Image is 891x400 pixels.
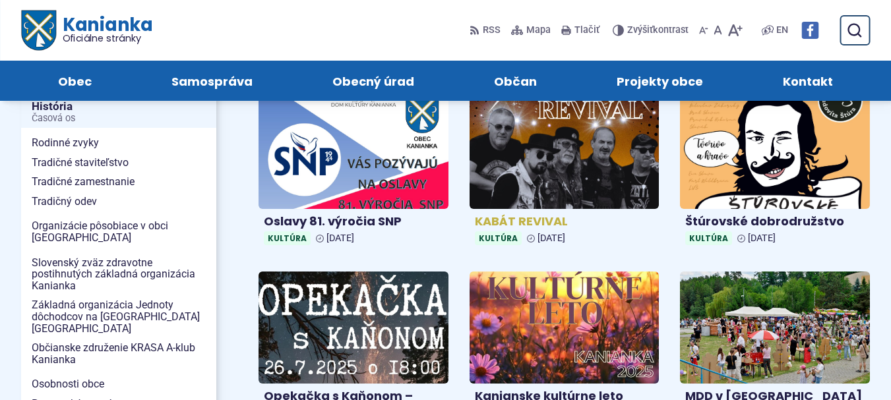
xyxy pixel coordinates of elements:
[494,61,537,101] span: Občan
[21,133,216,153] a: Rodinné zvyky
[32,113,206,124] span: Časová os
[756,61,859,101] a: Kontakt
[627,25,689,36] span: kontrast
[264,231,311,245] span: Kultúra
[774,22,791,38] a: EN
[145,61,280,101] a: Samospráva
[696,16,711,44] button: Zmenšiť veľkosť písma
[21,192,216,212] a: Tradičný odev
[508,16,553,44] a: Mapa
[21,338,216,369] a: Občianske združenie KRASA A-klub Kanianka
[32,133,206,153] span: Rodinné zvyky
[470,16,503,44] a: RSS
[21,295,216,338] a: Základná organizácia Jednoty dôchodcov na [GEOGRAPHIC_DATA] [GEOGRAPHIC_DATA]
[21,96,216,129] a: HistóriaČasová os
[55,16,152,43] span: Kanianka
[468,61,564,101] a: Občan
[711,16,725,44] button: Nastaviť pôvodnú veľkosť písma
[526,22,551,38] span: Mapa
[776,22,788,38] span: EN
[32,153,206,173] span: Tradičné staviteľstvo
[483,22,501,38] span: RSS
[306,61,441,101] a: Obecný úrad
[21,374,216,394] a: Osobnosti obce
[259,97,448,250] a: Oslavy 81. výročia SNP Kultúra [DATE]
[685,214,865,229] h4: Štúrovské dobrodružstvo
[470,97,660,250] a: KABÁT REVIVAL Kultúra [DATE]
[21,216,216,247] a: Organizácie pôsobiace v obci [GEOGRAPHIC_DATA]
[559,16,602,44] button: Tlačiť
[475,231,522,245] span: Kultúra
[617,61,703,101] span: Projekty obce
[32,192,206,212] span: Tradičný odev
[32,374,206,394] span: Osobnosti obce
[58,61,92,101] span: Obec
[627,24,653,36] span: Zvýšiť
[264,214,443,229] h4: Oslavy 81. výročia SNP
[32,172,206,192] span: Tradičné zamestnanie
[32,96,206,129] span: História
[748,233,776,244] span: [DATE]
[613,16,691,44] button: Zvýšiťkontrast
[21,11,55,51] img: Prejsť na domovskú stránku
[21,11,152,51] a: Logo Kanianka, prejsť na domovskú stránku.
[32,295,206,338] span: Základná organizácia Jednoty dôchodcov na [GEOGRAPHIC_DATA] [GEOGRAPHIC_DATA]
[783,61,833,101] span: Kontakt
[32,216,206,247] span: Organizácie pôsobiace v obci [GEOGRAPHIC_DATA]
[725,16,745,44] button: Zväčšiť veľkosť písma
[590,61,729,101] a: Projekty obce
[332,61,414,101] span: Obecný úrad
[574,25,599,36] span: Tlačiť
[21,172,216,192] a: Tradičné zamestnanie
[801,22,818,39] img: Prejsť na Facebook stránku
[32,338,206,369] span: Občianske združenie KRASA A-klub Kanianka
[680,97,870,250] a: Štúrovské dobrodružstvo Kultúra [DATE]
[32,61,119,101] a: Obec
[171,61,253,101] span: Samospráva
[62,34,152,43] span: Oficiálne stránky
[326,233,354,244] span: [DATE]
[685,231,732,245] span: Kultúra
[32,253,206,296] span: Slovenský zväz zdravotne postihnutých základná organizácia Kanianka
[538,233,565,244] span: [DATE]
[21,253,216,296] a: Slovenský zväz zdravotne postihnutých základná organizácia Kanianka
[475,214,654,229] h4: KABÁT REVIVAL
[21,153,216,173] a: Tradičné staviteľstvo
